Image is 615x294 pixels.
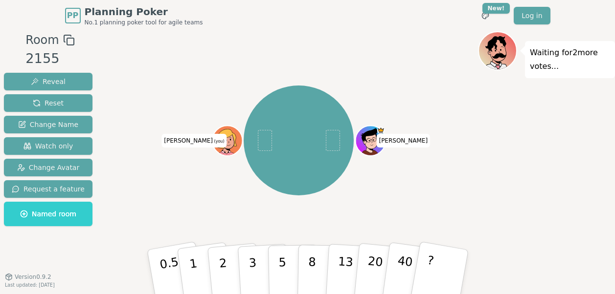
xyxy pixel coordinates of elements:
[85,19,203,26] span: No.1 planning poker tool for agile teams
[530,46,610,73] p: Waiting for 2 more votes...
[213,126,241,155] button: Click to change your avatar
[5,282,55,288] span: Last updated: [DATE]
[4,202,92,226] button: Named room
[67,10,78,21] span: PP
[33,98,64,108] span: Reset
[65,5,203,26] a: PPPlanning PokerNo.1 planning poker tool for agile teams
[25,31,59,49] span: Room
[377,126,384,134] span: Matt is the host
[482,3,510,14] div: New!
[12,184,85,194] span: Request a feature
[4,73,92,90] button: Reveal
[4,137,92,155] button: Watch only
[23,141,73,151] span: Watch only
[20,209,76,219] span: Named room
[4,94,92,112] button: Reset
[85,5,203,19] span: Planning Poker
[25,49,74,69] div: 2155
[4,116,92,133] button: Change Name
[31,77,66,86] span: Reveal
[15,273,51,281] span: Version 0.9.2
[17,163,80,172] span: Change Avatar
[477,7,494,24] button: New!
[4,180,92,198] button: Request a feature
[376,134,430,147] span: Click to change your name
[514,7,550,24] a: Log in
[213,139,225,144] span: (you)
[161,134,227,147] span: Click to change your name
[4,159,92,176] button: Change Avatar
[5,273,51,281] button: Version0.9.2
[18,120,78,129] span: Change Name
